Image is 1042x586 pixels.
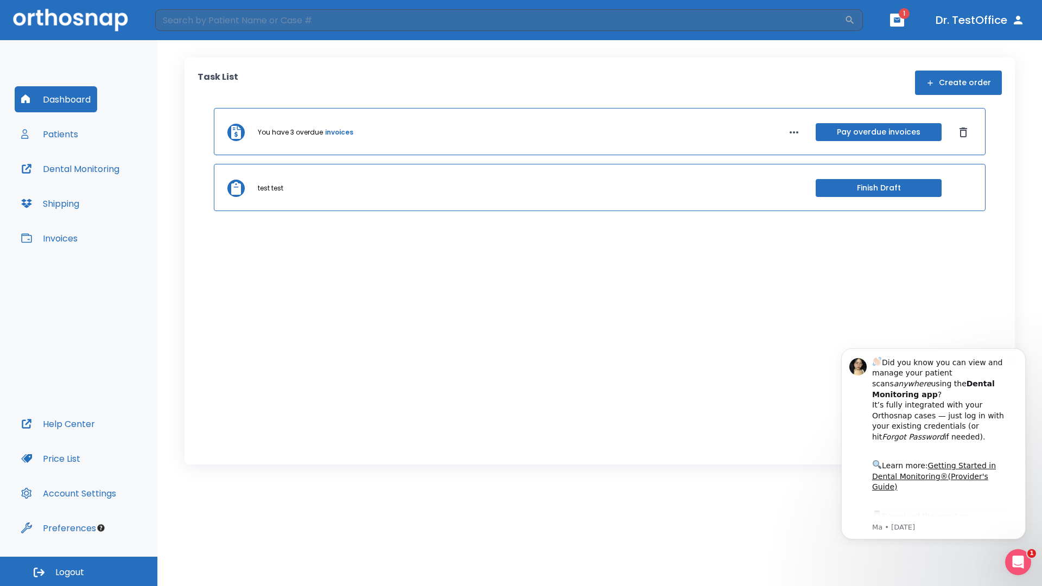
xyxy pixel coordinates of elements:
[55,566,84,578] span: Logout
[15,515,103,541] button: Preferences
[15,156,126,182] button: Dental Monitoring
[915,71,1002,95] button: Create order
[816,179,942,197] button: Finish Draft
[955,124,972,141] button: Dismiss
[13,9,128,31] img: Orthosnap
[899,8,910,19] span: 1
[47,170,184,226] div: Download the app: | ​ Let us know if you need help getting started!
[325,128,353,137] a: invoices
[155,9,844,31] input: Search by Patient Name or Case #
[15,121,85,147] button: Patients
[15,411,101,437] button: Help Center
[258,183,283,193] p: test test
[47,173,144,193] a: App Store
[825,339,1042,546] iframe: Intercom notifications message
[15,445,87,472] button: Price List
[15,225,84,251] button: Invoices
[96,523,106,533] div: Tooltip anchor
[1005,549,1031,575] iframe: Intercom live chat
[184,17,193,26] button: Dismiss notification
[258,128,323,137] p: You have 3 overdue
[15,86,97,112] button: Dashboard
[931,10,1029,30] button: Dr. TestOffice
[47,184,184,194] p: Message from Ma, sent 8w ago
[198,71,238,95] p: Task List
[15,190,86,216] button: Shipping
[816,123,942,141] button: Pay overdue invoices
[15,480,123,506] button: Account Settings
[1027,549,1036,558] span: 1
